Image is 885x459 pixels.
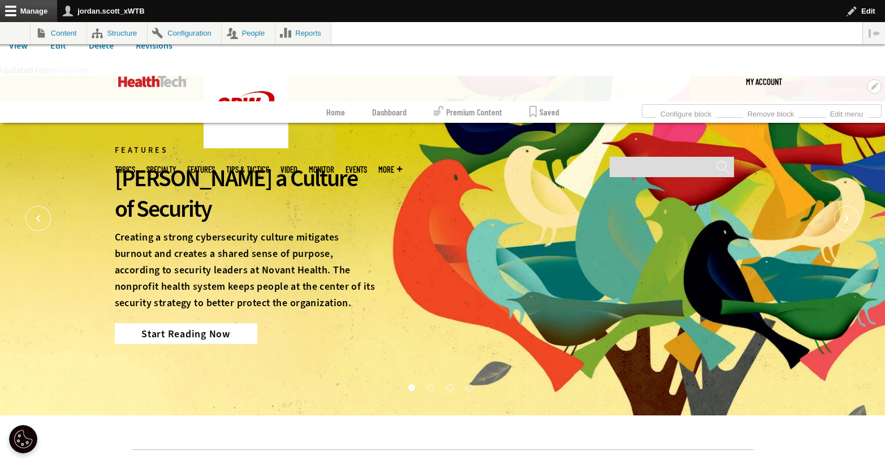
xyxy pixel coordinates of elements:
a: Dashboard [372,101,407,123]
a: People [222,22,275,44]
span: Topics [115,165,135,174]
div: [PERSON_NAME] a Culture of Security [115,163,377,224]
a: Configure block [656,106,716,119]
a: Structure [87,22,147,44]
button: 3 of 4 [447,384,452,390]
img: Home [204,65,288,148]
a: Content [31,22,87,44]
a: Start Reading Now [115,324,257,344]
a: Remove block [743,106,798,119]
a: Delete [80,37,123,54]
a: Premium Content [434,101,502,123]
button: Next [834,206,860,231]
a: Home [326,101,345,123]
button: Open Evolving with Data-Driven Services configuration options [867,79,882,94]
a: Events [346,165,367,174]
button: Prev [25,206,51,231]
span: Specialty [146,165,176,174]
a: Video [280,165,297,174]
button: 2 of 4 [428,384,433,390]
a: Edit [41,37,75,54]
button: Open Preferences [9,425,37,453]
img: Home [118,76,187,87]
a: Edit menu [826,106,867,119]
div: User menu [746,65,782,98]
div: Cookie Settings [9,425,37,453]
a: Features [187,165,215,174]
button: 4 of 4 [466,384,472,390]
a: Configuration [148,22,221,44]
a: Saved [529,101,559,123]
a: Reports [275,22,331,44]
button: Vertical orientation [863,22,885,44]
span: More [378,165,402,174]
a: Revisions [127,37,182,54]
a: Tips & Tactics [226,165,269,174]
button: 1 of 4 [408,384,414,390]
a: MonITor [309,165,334,174]
p: Creating a strong cybersecurity culture mitigates burnout and creates a shared sense of purpose, ... [115,229,377,311]
a: CDW [204,139,288,151]
a: My Account [746,65,782,98]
